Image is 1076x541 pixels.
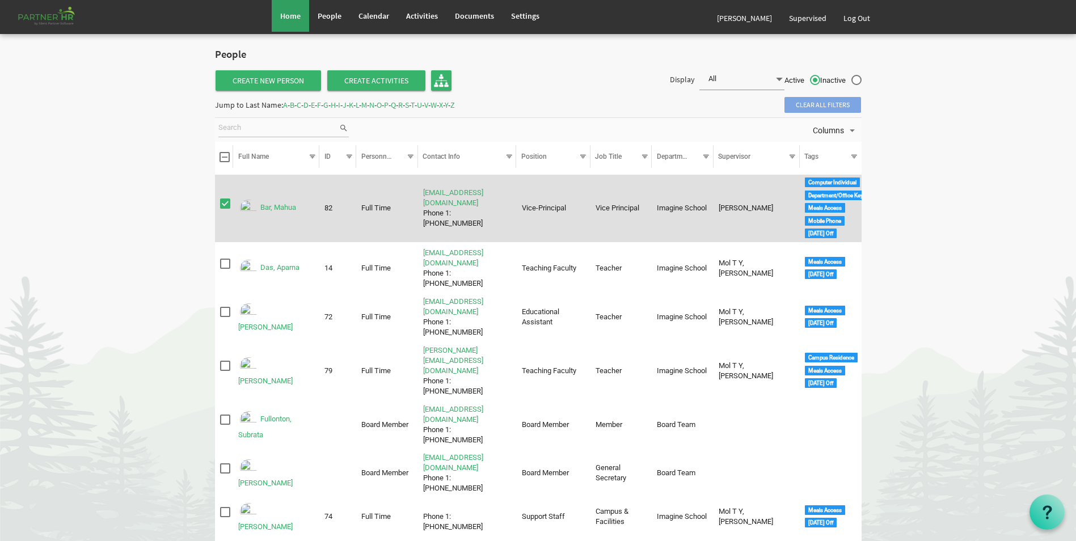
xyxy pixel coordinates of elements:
[319,294,356,340] td: 72 column header ID
[303,100,309,110] span: D
[238,415,292,439] a: Fullonton, Subrata
[811,118,860,142] div: Columns
[423,453,483,472] a: [EMAIL_ADDRESS][DOMAIN_NAME]
[233,343,319,399] td: Ekka, Shobha Rani is template cell column header Full Name
[327,70,425,91] span: Create Activities
[652,175,714,243] td: Imagine School column header Departments
[324,153,331,160] span: ID
[805,191,870,200] div: Department/Office Keys
[238,501,259,522] img: Emp-a83bfb42-0f5f-463c-869c-0ed82ff50f90.png
[215,175,234,243] td: checkbox
[238,323,293,331] a: [PERSON_NAME]
[216,70,321,91] a: Create New Person
[516,343,590,399] td: Teaching Faculty column header Position
[811,123,860,138] button: Columns
[418,246,517,291] td: aparna@imagineschools.inPhone 1: +919668736179 is template cell column header Contact Info
[297,100,301,110] span: C
[800,499,862,534] td: <div class="tag label label-default">Meals Access</div> <div class="tag label label-default">Sund...
[805,518,837,527] div: [DATE] Off
[233,402,319,447] td: Fullonton, Subrata is template cell column header Full Name
[590,294,652,340] td: Teacher column header Job Title
[215,402,234,447] td: checkbox
[361,100,367,110] span: M
[358,11,389,21] span: Calendar
[406,11,438,21] span: Activities
[339,122,349,134] span: search
[590,402,652,447] td: Member column header Job Title
[652,499,714,534] td: Imagine School column header Departments
[319,175,356,243] td: 82 column header ID
[233,294,319,340] td: Das, Lisa is template cell column header Full Name
[595,153,622,160] span: Job Title
[804,153,818,160] span: Tags
[280,11,301,21] span: Home
[356,499,418,534] td: Full Time column header Personnel Type
[423,346,483,375] a: [PERSON_NAME][EMAIL_ADDRESS][DOMAIN_NAME]
[516,246,590,291] td: Teaching Faculty column header Position
[356,451,418,496] td: Board Member column header Personnel Type
[283,100,288,110] span: A
[670,74,695,84] span: Display
[418,499,517,534] td: Phone 1: +919827685342 is template cell column header Contact Info
[805,269,837,279] div: [DATE] Off
[652,294,714,340] td: Imagine School column header Departments
[450,100,455,110] span: Z
[217,118,351,142] div: Search
[356,343,418,399] td: Full Time column header Personnel Type
[411,100,415,110] span: T
[391,100,396,110] span: Q
[215,246,234,291] td: checkbox
[215,96,455,114] div: Jump to Last Name: - - - - - - - - - - - - - - - - - - - - - - - - -
[343,100,347,110] span: J
[521,153,547,160] span: Position
[418,294,517,340] td: lisadas@imagineschools.inPhone 1: +919692981119 is template cell column header Contact Info
[714,294,800,340] td: Mol T Y, Smitha column header Supervisor
[714,402,800,447] td: column header Supervisor
[215,49,309,61] h2: People
[384,100,389,110] span: P
[800,246,862,291] td: <div class="tag label label-default">Meals Access</div> <div class="tag label label-default">Sund...
[835,2,879,34] a: Log Out
[431,100,437,110] span: W
[805,306,845,315] div: Meals Access
[516,294,590,340] td: Educational Assistant column header Position
[590,499,652,534] td: Campus & Facilities column header Job Title
[431,70,452,91] a: Organisation Chart
[356,402,418,447] td: Board Member column header Personnel Type
[233,175,319,243] td: Bar, Mahua is template cell column header Full Name
[418,402,517,447] td: fullontons@gmail.comPhone 1: +917032207410 is template cell column header Contact Info
[423,248,483,267] a: [EMAIL_ADDRESS][DOMAIN_NAME]
[338,100,340,110] span: I
[290,100,294,110] span: B
[800,402,862,447] td: column header Tags
[319,402,356,447] td: column header ID
[323,100,328,110] span: G
[377,100,382,110] span: O
[215,343,234,399] td: checkbox
[820,75,862,86] span: Inactive
[423,297,483,316] a: [EMAIL_ADDRESS][DOMAIN_NAME]
[238,198,259,218] img: Emp-c187bc14-d8fd-4524-baee-553e9cfda99b.png
[311,100,315,110] span: E
[805,505,845,515] div: Meals Access
[516,402,590,447] td: Board Member column header Position
[657,153,695,160] span: Departments
[714,246,800,291] td: Mol T Y, Smitha column header Supervisor
[805,216,845,226] div: Mobile Phone
[238,302,259,322] img: Emp-d106ab57-77a4-460e-8e39-c3c217cc8641.png
[800,294,862,340] td: <div class="tag label label-default">Meals Access</div> <div class="tag label label-default">Sund...
[800,451,862,496] td: column header Tags
[238,522,293,531] a: [PERSON_NAME]
[708,2,780,34] a: [PERSON_NAME]
[418,343,517,399] td: shobha@imagineschools.inPhone 1: +919102065904 is template cell column header Contact Info
[652,451,714,496] td: Board Team column header Departments
[590,343,652,399] td: Teacher column header Job Title
[356,175,418,243] td: Full Time column header Personnel Type
[233,246,319,291] td: Das, Aparna is template cell column header Full Name
[356,100,359,110] span: L
[439,100,443,110] span: X
[238,409,259,430] img: Emp-cac59d6d-6ce8-4acf-8e3c-086373440de6.png
[238,458,259,478] img: Emp-bb320c71-32d4-47a5-8c64-70be61bf7c75.png
[215,294,234,340] td: checkbox
[805,203,845,213] div: Meals Access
